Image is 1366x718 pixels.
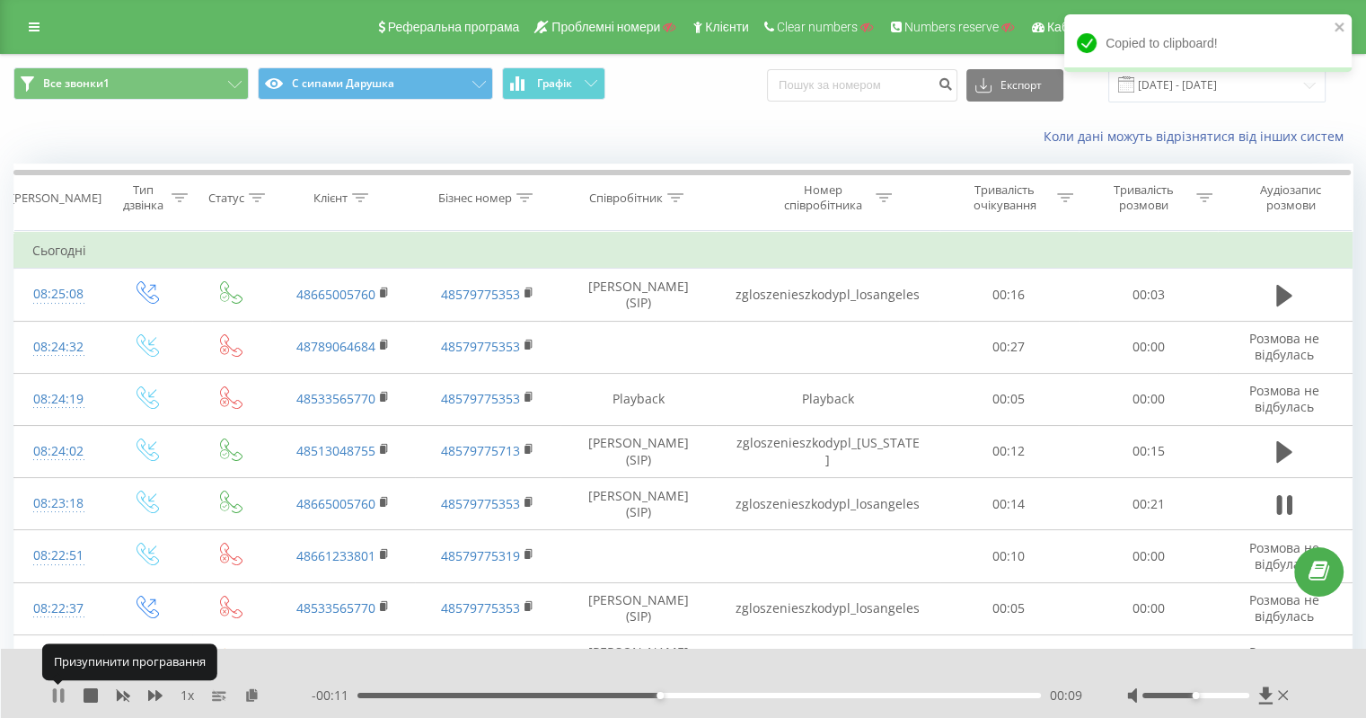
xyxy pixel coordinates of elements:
div: 08:24:02 [32,434,85,469]
td: [PERSON_NAME] (SIP) [560,425,717,477]
a: 48665005760 [296,495,375,512]
td: Playback [716,373,939,425]
span: - 00:11 [312,687,357,705]
div: 08:25:08 [32,277,85,312]
div: 08:24:32 [32,330,85,365]
div: Номер співробітника [775,182,871,213]
a: 48579775353 [441,390,520,407]
span: Clear numbers [777,20,858,34]
td: 00:12 [939,425,1079,477]
input: Пошук за номером [767,69,957,102]
span: Розмова не відбулась [1249,382,1319,415]
span: 1 x [181,687,194,705]
a: 48665005760 [296,286,375,303]
div: Accessibility label [657,692,664,699]
a: 48661233801 [296,547,375,564]
td: zgloszenieszkodypl_losangeles [716,269,939,321]
div: Accessibility label [1192,692,1199,699]
td: 00:00 [1079,582,1218,634]
a: 48533565770 [296,390,375,407]
div: Тип дзвінка [119,182,167,213]
a: Коли дані можуть відрізнятися вiд інших систем [1044,128,1353,145]
span: Графік [537,77,572,90]
button: close [1334,20,1346,37]
div: 08:22:29 [32,643,85,678]
button: Все звонки1 [13,67,249,100]
td: zgloszenieszkodypl_losangeles [716,582,939,634]
div: Тривалість розмови [1096,182,1192,213]
td: 00:14 [939,478,1079,530]
td: 00:00 [1079,321,1218,373]
div: Бізнес номер [438,191,512,206]
div: Аудіозапис розмови [1234,182,1347,213]
span: Розмова не відбулась [1249,591,1319,625]
a: 48579775713 [441,442,520,459]
span: Numbers reserve [904,20,999,34]
span: Реферальна програма [388,20,520,34]
span: Кабінет [1047,20,1091,34]
div: 08:22:51 [32,538,85,573]
td: zgloszenieszkodypl_losangeles [716,478,939,530]
a: 48579775353 [441,286,520,303]
td: 00:05 [939,373,1079,425]
div: 08:22:37 [32,591,85,626]
span: Клієнти [705,20,749,34]
td: 00:10 [939,530,1079,582]
td: 00:15 [1079,425,1218,477]
button: Експорт [966,69,1063,102]
td: 00:27 [939,321,1079,373]
td: 00:00 [1079,373,1218,425]
span: Проблемні номери [551,20,660,34]
td: Сьогодні [14,233,1353,269]
a: 48533565770 [296,599,375,616]
button: С сипами Дарушка [258,67,493,100]
td: [PERSON_NAME] (SIP) [560,478,717,530]
td: 00:01 [939,634,1079,687]
div: 08:23:18 [32,486,85,521]
td: 00:03 [1079,269,1218,321]
td: [PERSON_NAME] (SIP) [560,634,717,687]
span: Розмова не відбулась [1249,539,1319,572]
td: [PERSON_NAME] (SIP) [560,582,717,634]
div: Тривалість очікування [956,182,1053,213]
td: 00:00 [1079,634,1218,687]
td: 00:00 [1079,530,1218,582]
div: Призупинити програвання [42,644,217,680]
span: Розмова не відбулась [1249,643,1319,677]
td: zgloszenieszkodypl_[US_STATE] [716,425,939,477]
a: 48513048755 [296,442,375,459]
div: Copied to clipboard! [1064,14,1352,72]
span: Все звонки1 [43,76,110,91]
button: Графік [502,67,605,100]
a: 48579775319 [441,547,520,564]
span: Розмова не відбулась [1249,330,1319,363]
div: Співробітник [589,191,663,206]
td: [PERSON_NAME] (SIP) [560,269,717,321]
td: 00:05 [939,582,1079,634]
td: 00:21 [1079,478,1218,530]
div: [PERSON_NAME] [11,191,101,206]
a: 48579775353 [441,495,520,512]
span: 00:09 [1050,687,1082,705]
a: 48579775353 [441,599,520,616]
td: zgloszenieszkodypl_jurczyk [716,634,939,687]
div: 08:24:19 [32,382,85,417]
td: Playback [560,373,717,425]
div: Клієнт [313,191,348,206]
td: 00:16 [939,269,1079,321]
div: Статус [208,191,244,206]
a: 48789064684 [296,338,375,355]
a: 48579775353 [441,338,520,355]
